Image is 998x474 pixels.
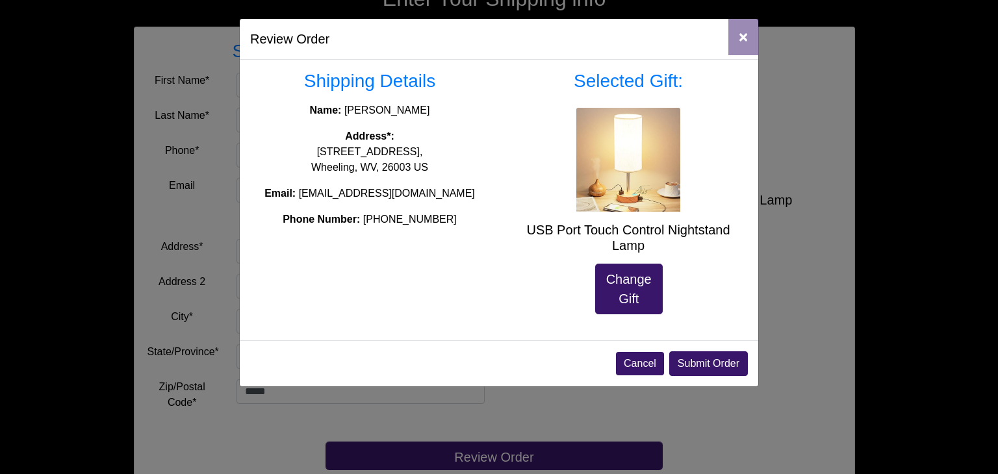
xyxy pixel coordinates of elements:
[576,108,680,212] img: USB Port Touch Control Nightstand Lamp
[509,70,748,92] h3: Selected Gift:
[250,29,329,49] h5: Review Order
[616,352,664,375] button: Cancel
[344,105,430,116] span: [PERSON_NAME]
[669,351,748,376] button: Submit Order
[509,222,748,253] h5: USB Port Touch Control Nightstand Lamp
[345,131,394,142] strong: Address*:
[739,28,748,45] span: ×
[250,70,489,92] h3: Shipping Details
[363,214,457,225] span: [PHONE_NUMBER]
[728,19,758,55] button: Close
[264,188,296,199] strong: Email:
[310,105,342,116] strong: Name:
[311,146,428,173] span: [STREET_ADDRESS], Wheeling, WV, 26003 US
[299,188,475,199] span: [EMAIL_ADDRESS][DOMAIN_NAME]
[283,214,360,225] strong: Phone Number:
[595,264,663,314] a: Change Gift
